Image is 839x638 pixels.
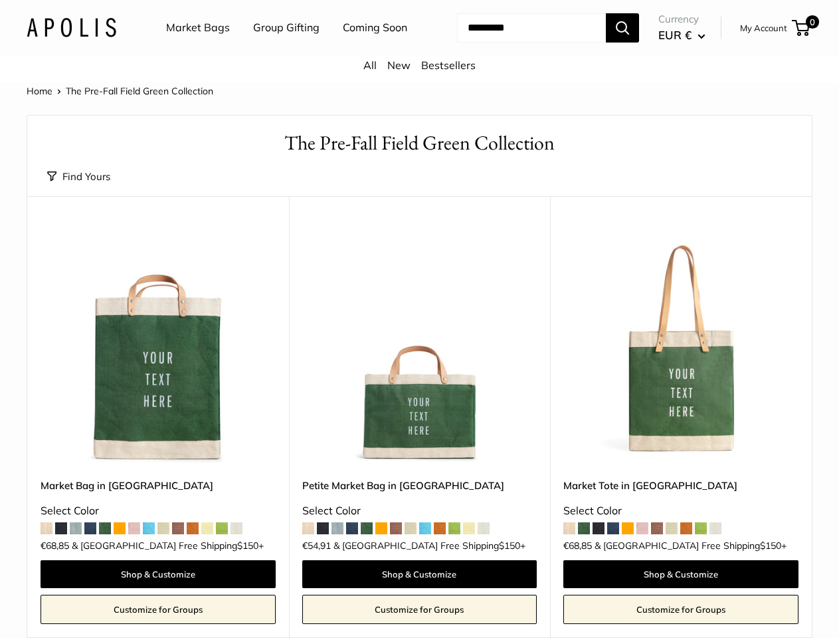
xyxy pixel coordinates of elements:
[333,541,525,550] span: & [GEOGRAPHIC_DATA] Free Shipping +
[237,540,258,552] span: $150
[457,13,606,43] input: Search...
[363,58,377,72] a: All
[41,501,276,521] div: Select Color
[47,129,792,158] h1: The Pre-Fall Field Green Collection
[499,540,520,552] span: $150
[606,13,639,43] button: Search
[563,541,592,550] span: €68,85
[27,82,213,100] nav: Breadcrumb
[41,229,276,465] a: description_Make it yours with custom printed text.Market Bag in Field Green
[563,229,798,465] img: description_Make it yours with custom printed text.
[563,560,798,588] a: Shop & Customize
[740,20,787,36] a: My Account
[302,478,537,493] a: Petite Market Bag in [GEOGRAPHIC_DATA]
[66,85,213,97] span: The Pre-Fall Field Green Collection
[27,85,52,97] a: Home
[563,229,798,465] a: description_Make it yours with custom printed text.description_Spacious inner area with room for ...
[343,18,407,38] a: Coming Soon
[563,478,798,493] a: Market Tote in [GEOGRAPHIC_DATA]
[302,501,537,521] div: Select Color
[41,478,276,493] a: Market Bag in [GEOGRAPHIC_DATA]
[387,58,411,72] a: New
[253,18,320,38] a: Group Gifting
[658,10,705,29] span: Currency
[563,501,798,521] div: Select Color
[41,595,276,624] a: Customize for Groups
[302,229,537,465] a: description_Make it yours with custom printed text.description_Take it anywhere with easy-grip ha...
[27,18,116,37] img: Apolis
[302,560,537,588] a: Shop & Customize
[658,25,705,46] button: EUR €
[72,541,264,550] span: & [GEOGRAPHIC_DATA] Free Shipping +
[421,58,476,72] a: Bestsellers
[41,229,276,465] img: description_Make it yours with custom printed text.
[41,541,69,550] span: €68,85
[806,15,819,29] span: 0
[302,229,537,465] img: description_Make it yours with custom printed text.
[302,541,331,550] span: €54,91
[47,167,110,186] button: Find Yours
[166,18,230,38] a: Market Bags
[302,595,537,624] a: Customize for Groups
[760,540,781,552] span: $150
[793,20,810,36] a: 0
[563,595,798,624] a: Customize for Groups
[41,560,276,588] a: Shop & Customize
[595,541,787,550] span: & [GEOGRAPHIC_DATA] Free Shipping +
[658,28,692,42] span: EUR €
